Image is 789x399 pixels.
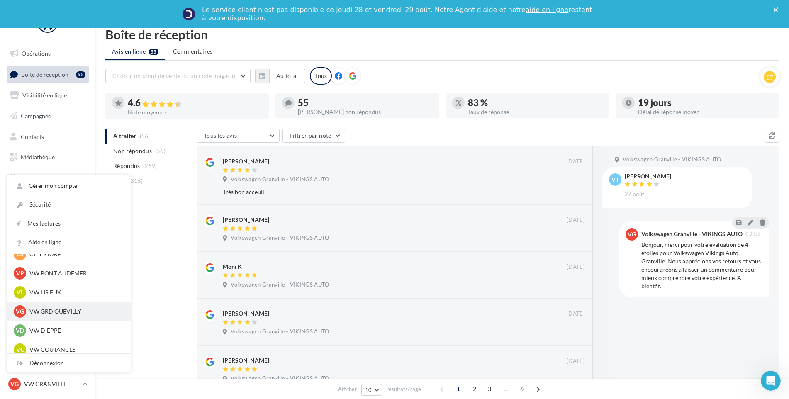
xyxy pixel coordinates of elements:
[638,109,772,115] div: Délai de réponse moyen
[29,307,121,316] p: VW GRD QUEVILLY
[7,376,89,392] a: VG VW GRANVILLE
[22,92,67,99] span: Visibilité en ligne
[282,129,345,143] button: Filtrer par note
[223,309,269,318] div: [PERSON_NAME]
[625,191,644,198] span: 27 août
[7,195,131,214] a: Sécurité
[5,169,90,187] a: Calendrier
[76,71,85,78] div: 55
[197,129,280,143] button: Tous les avis
[24,380,79,388] p: VW GRANVILLE
[16,345,24,354] span: VC
[143,163,157,169] span: (259)
[387,385,421,393] span: résultats/page
[21,153,55,161] span: Médiathèque
[231,328,329,336] span: Volkswagen Granville - VIKINGS AUTO
[155,148,166,154] span: (56)
[567,310,585,318] span: [DATE]
[112,72,235,79] span: Choisir un point de vente ou un code magasin
[231,176,329,183] span: Volkswagen Granville - VIKINGS AUTO
[204,132,237,139] span: Tous les avis
[29,250,121,258] p: CITY STORE
[361,384,382,396] button: 10
[567,158,585,165] span: [DATE]
[255,69,305,83] button: Au total
[16,269,24,277] span: VP
[16,307,24,316] span: VG
[7,214,131,233] a: Mes factures
[5,66,90,83] a: Boîte de réception55
[29,326,121,335] p: VW DIEPPE
[269,69,305,83] button: Au total
[21,112,51,119] span: Campagnes
[223,356,269,365] div: [PERSON_NAME]
[231,281,329,289] span: Volkswagen Granville - VIKINGS AUTO
[641,231,743,237] div: Volkswagen Granville - VIKINGS AUTO
[638,98,772,107] div: 19 jours
[567,263,585,271] span: [DATE]
[29,269,121,277] p: VW PONT AUDEMER
[105,69,251,83] button: Choisir un point de vente ou un code magasin
[128,98,262,108] div: 4.6
[515,382,528,396] span: 6
[29,288,121,297] p: VW LISIEUX
[173,47,213,56] span: Commentaires
[231,234,329,242] span: Volkswagen Granville - VIKINGS AUTO
[625,173,671,179] div: [PERSON_NAME]
[10,380,19,388] span: VG
[113,147,152,155] span: Non répondus
[223,263,242,271] div: Moni K
[468,382,481,396] span: 2
[182,7,195,21] img: Profile image for Service-Client
[17,250,24,258] span: CS
[761,371,781,391] iframe: Intercom live chat
[499,382,512,396] span: ...
[745,231,761,237] span: 09:57
[105,28,779,41] div: Boîte de réception
[5,128,90,146] a: Contacts
[338,385,357,393] span: Afficher
[365,387,372,393] span: 10
[113,162,140,170] span: Répondus
[21,71,68,78] span: Boîte de réception
[17,288,24,297] span: VL
[611,175,619,184] span: VT
[21,133,44,140] span: Contacts
[623,156,721,163] span: Volkswagen Granville - VIKINGS AUTO
[310,67,332,85] div: Tous
[5,45,90,62] a: Opérations
[468,109,602,115] div: Taux de réponse
[21,174,49,181] span: Calendrier
[128,109,262,115] div: Note moyenne
[223,157,269,165] div: [PERSON_NAME]
[5,190,90,214] a: ASSETS PERSONNALISABLES
[129,178,143,184] span: (315)
[5,148,90,166] a: Médiathèque
[468,98,602,107] div: 83 %
[29,345,121,354] p: VW COUTANCES
[7,177,131,195] a: Gérer mon compte
[202,6,594,22] div: Le service client n'est pas disponible ce jeudi 28 et vendredi 29 août. Notre Agent d'aide et not...
[223,216,269,224] div: [PERSON_NAME]
[5,107,90,125] a: Campagnes
[641,241,762,290] div: Bonjour, merci pour votre évaluation de 4 étoiles pour Volkswagen Vikings Auto Granville. Nous ap...
[452,382,465,396] span: 1
[483,382,496,396] span: 3
[223,188,531,196] div: Très bon acceuil
[231,375,329,382] span: Volkswagen Granville - VIKINGS AUTO
[5,87,90,104] a: Visibilité en ligne
[7,233,131,252] a: Aide en ligne
[298,109,432,115] div: [PERSON_NAME] non répondus
[7,354,131,372] div: Déconnexion
[567,217,585,224] span: [DATE]
[22,50,51,57] span: Opérations
[628,230,636,238] span: VG
[567,358,585,365] span: [DATE]
[526,6,568,14] a: aide en ligne
[773,7,782,12] div: Fermer
[16,326,24,335] span: VD
[298,98,432,107] div: 55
